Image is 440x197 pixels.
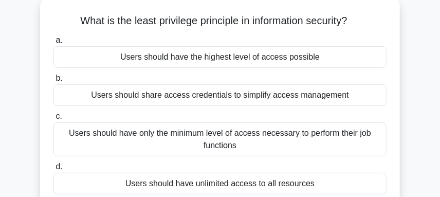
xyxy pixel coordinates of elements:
[53,122,387,156] div: Users should have only the minimum level of access necessary to perform their job functions
[56,162,62,171] span: d.
[56,112,62,120] span: c.
[53,84,387,106] div: Users should share access credentials to simplify access management
[53,173,387,194] div: Users should have unlimited access to all resources
[56,35,62,44] span: a.
[56,74,62,82] span: b.
[52,14,388,28] h5: What is the least privilege principle in information security?
[53,46,387,68] div: Users should have the highest level of access possible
